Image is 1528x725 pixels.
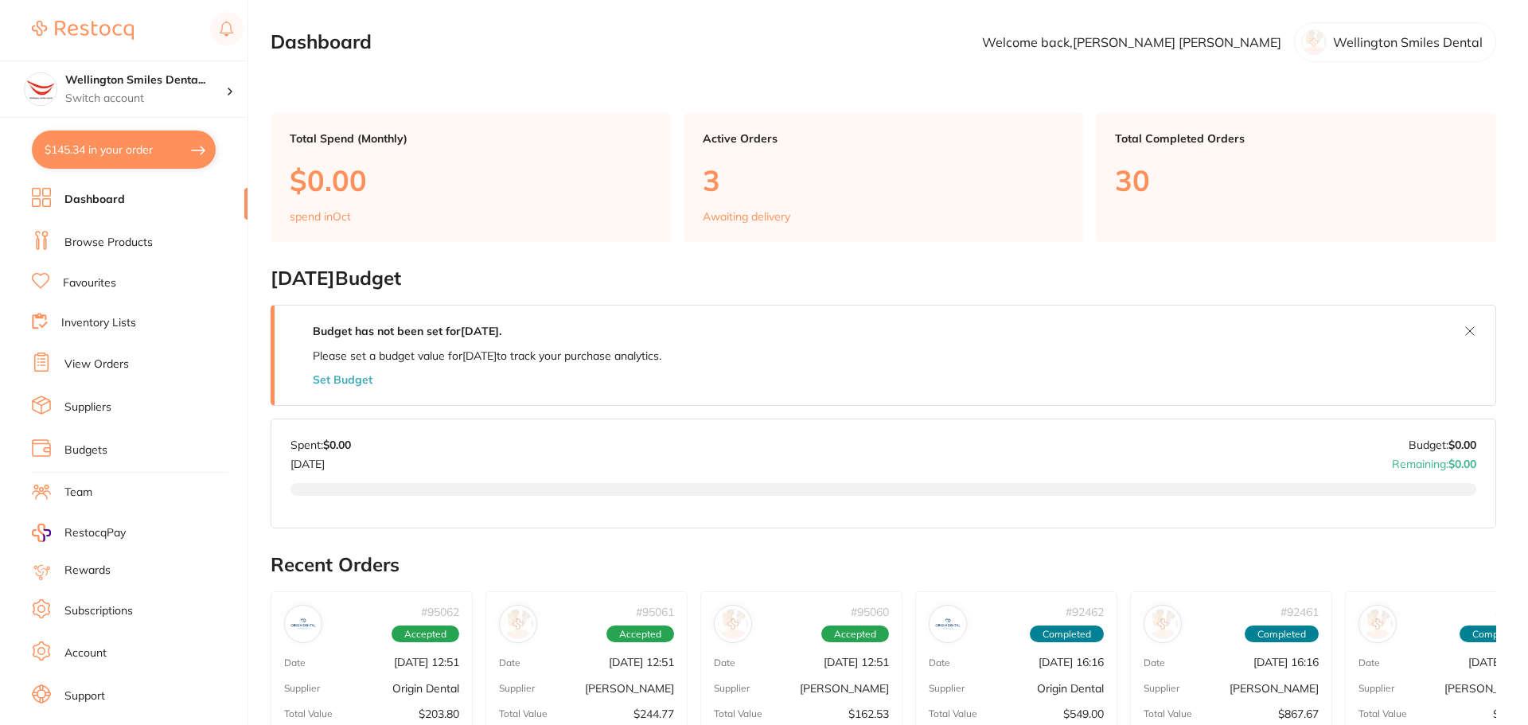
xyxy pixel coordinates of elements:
p: $867.67 [1278,707,1319,720]
p: Date [1144,657,1165,668]
img: Restocq Logo [32,21,134,40]
p: Remaining: [1392,451,1476,470]
p: Date [714,657,735,668]
span: Completed [1030,626,1104,643]
a: View Orders [64,357,129,372]
p: $162.53 [848,707,889,720]
p: Supplier [1358,683,1394,694]
p: [PERSON_NAME] [585,682,674,695]
p: Date [929,657,950,668]
p: $549.00 [1063,707,1104,720]
h2: [DATE] Budget [271,267,1496,290]
strong: $0.00 [1448,438,1476,452]
button: $145.34 in your order [32,131,216,169]
p: Total Value [1358,708,1407,719]
h2: Dashboard [271,31,372,53]
span: Completed [1245,626,1319,643]
img: Origin Dental [288,609,318,639]
p: Date [1358,657,1380,668]
img: RestocqPay [32,524,51,542]
p: Supplier [499,683,535,694]
p: Active Orders [703,132,1065,145]
a: Restocq Logo [32,12,134,49]
a: Browse Products [64,235,153,251]
p: Total Value [714,708,762,719]
a: Rewards [64,563,111,579]
button: Set Budget [313,373,372,386]
a: Support [64,688,105,704]
p: Total Value [1144,708,1192,719]
a: Subscriptions [64,603,133,619]
a: Suppliers [64,400,111,415]
p: # 95061 [636,606,674,618]
img: Wellington Smiles Dental [25,73,57,105]
p: Origin Dental [392,682,459,695]
p: Date [284,657,306,668]
p: Wellington Smiles Dental [1333,35,1483,49]
p: Total Value [499,708,548,719]
p: [DATE] 12:51 [394,656,459,668]
img: Henry Schein Halas [503,609,533,639]
p: Spent: [290,439,351,451]
span: Accepted [606,626,674,643]
p: [DATE] 12:51 [609,656,674,668]
span: Accepted [821,626,889,643]
p: Please set a budget value for [DATE] to track your purchase analytics. [313,349,661,362]
p: [PERSON_NAME] [800,682,889,695]
p: Budget: [1409,439,1476,451]
a: Total Spend (Monthly)$0.00spend inOct [271,113,671,242]
img: Adam Dental [718,609,748,639]
p: spend in Oct [290,210,351,223]
p: # 92461 [1280,606,1319,618]
a: Active Orders3Awaiting delivery [684,113,1084,242]
p: Origin Dental [1037,682,1104,695]
a: Budgets [64,442,107,458]
a: Inventory Lists [61,315,136,331]
p: Supplier [929,683,965,694]
span: Accepted [392,626,459,643]
strong: Budget has not been set for [DATE] . [313,324,501,338]
a: Dashboard [64,192,125,208]
a: RestocqPay [32,524,126,542]
p: [DATE] [290,451,351,470]
img: Origin Dental [933,609,963,639]
span: RestocqPay [64,525,126,541]
img: Adam Dental [1362,609,1393,639]
p: $244.77 [633,707,674,720]
p: Total Completed Orders [1115,132,1477,145]
p: [DATE] 12:51 [824,656,889,668]
h2: Recent Orders [271,554,1496,576]
h4: Wellington Smiles Dental [65,72,226,88]
strong: $0.00 [1448,457,1476,471]
p: [DATE] 16:16 [1253,656,1319,668]
a: Total Completed Orders30 [1096,113,1496,242]
img: Henry Schein Halas [1148,609,1178,639]
p: 3 [703,164,1065,197]
p: Total Value [929,708,977,719]
a: Favourites [63,275,116,291]
p: [DATE] 16:16 [1039,656,1104,668]
p: Supplier [714,683,750,694]
p: Welcome back, [PERSON_NAME] [PERSON_NAME] [982,35,1281,49]
p: Switch account [65,91,226,107]
p: Total Spend (Monthly) [290,132,652,145]
a: Account [64,645,107,661]
p: # 95062 [421,606,459,618]
p: Awaiting delivery [703,210,790,223]
p: Date [499,657,520,668]
p: # 95060 [851,606,889,618]
p: Supplier [1144,683,1179,694]
p: # 92462 [1066,606,1104,618]
p: $203.80 [419,707,459,720]
p: [PERSON_NAME] [1230,682,1319,695]
a: Team [64,485,92,501]
p: $0.00 [290,164,652,197]
p: Supplier [284,683,320,694]
strong: $0.00 [323,438,351,452]
p: 30 [1115,164,1477,197]
p: Total Value [284,708,333,719]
